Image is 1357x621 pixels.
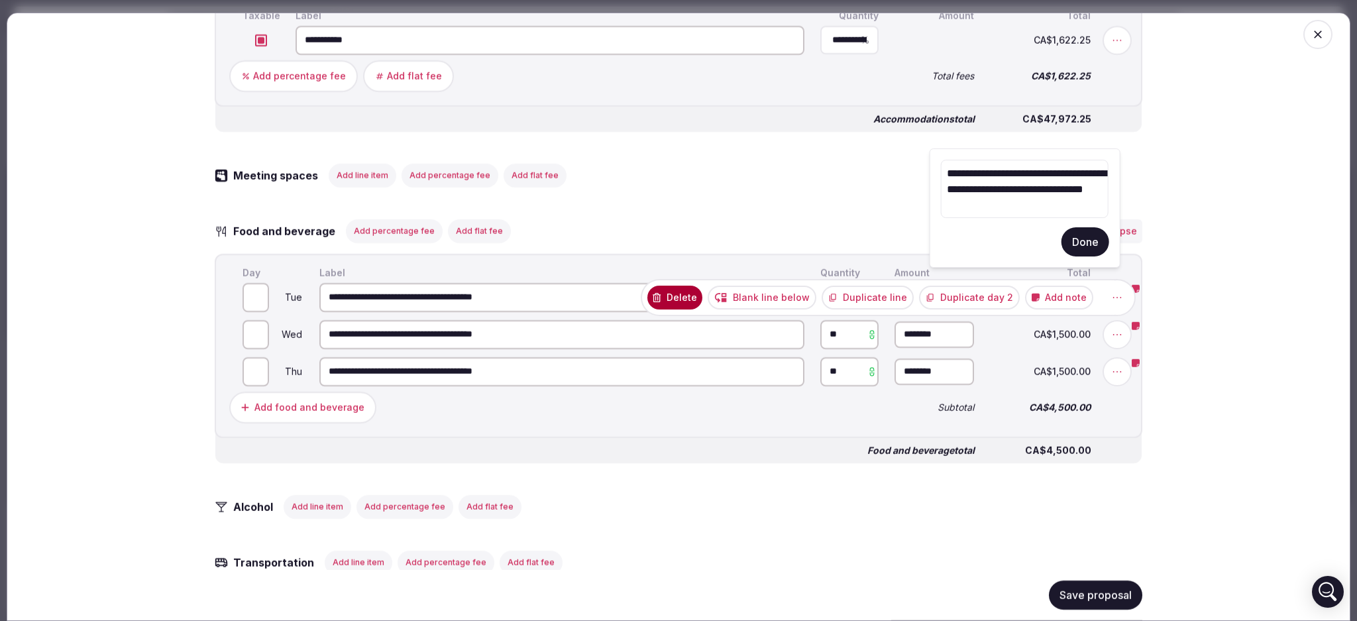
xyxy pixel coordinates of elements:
button: Add food and beverage [229,391,376,423]
div: Quantity [818,265,881,280]
button: Duplicate line [822,285,914,309]
button: Add percentage fee [402,163,498,187]
div: Day [240,265,306,280]
span: Accommodations total [873,114,975,123]
div: Wed [272,329,303,339]
h3: Transportation [228,554,327,570]
div: Add flat fee [387,69,442,82]
button: Save proposal [1049,581,1142,610]
button: Add flat fee [500,550,563,574]
button: Add flat fee [363,60,454,91]
div: Subtotal [892,400,977,414]
button: Delete [647,285,702,309]
button: Add flat fee [459,494,521,518]
button: Add percentage fee [346,219,443,243]
span: CA$1,500.00 [990,329,1091,339]
button: Add note [1025,285,1093,309]
div: Add percentage fee [253,69,346,82]
span: CA$47,972.25 [991,114,1091,123]
button: Add flat fee [448,219,511,243]
button: Add line item [325,550,392,574]
div: Total [987,265,1093,280]
span: CA$4,500.00 [991,445,1091,455]
button: Done [1061,227,1109,256]
h3: Meeting spaces [228,167,331,183]
button: Add flat fee [504,163,567,187]
button: Blank line below [708,285,816,309]
button: Add percentage fee [229,60,358,91]
span: CA$4,500.00 [990,402,1091,412]
span: Food and beverage total [867,445,975,455]
div: Thu [272,367,303,376]
span: % [861,35,869,44]
span: CA$1,622.25 [990,71,1091,80]
span: CA$1,500.00 [990,367,1091,376]
div: Tue [272,292,303,302]
div: Total fees [892,68,977,83]
button: Add percentage fee [398,550,494,574]
h3: Alcohol [228,498,286,514]
div: Add food and beverage [254,400,364,414]
div: Label [317,265,807,280]
button: Duplicate day 2 [919,285,1020,309]
button: Add percentage fee [356,494,453,518]
h3: Food and beverage [228,223,349,239]
div: Amount [892,265,977,280]
button: Add line item [329,163,396,187]
button: Add line item [284,494,351,518]
span: CA$1,622.25 [990,35,1091,44]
